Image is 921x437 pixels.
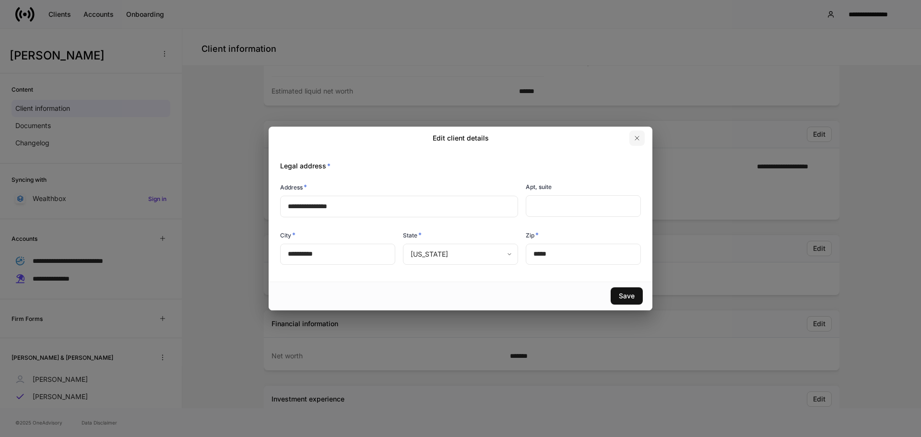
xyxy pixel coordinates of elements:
button: Save [611,287,643,305]
h6: Apt, suite [526,182,552,191]
h2: Edit client details [433,133,489,143]
div: Legal address [272,150,641,171]
h6: Zip [526,230,539,240]
h6: City [280,230,295,240]
div: [US_STATE] [403,244,518,265]
h6: Address [280,182,307,192]
h6: State [403,230,422,240]
div: Save [619,291,635,301]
